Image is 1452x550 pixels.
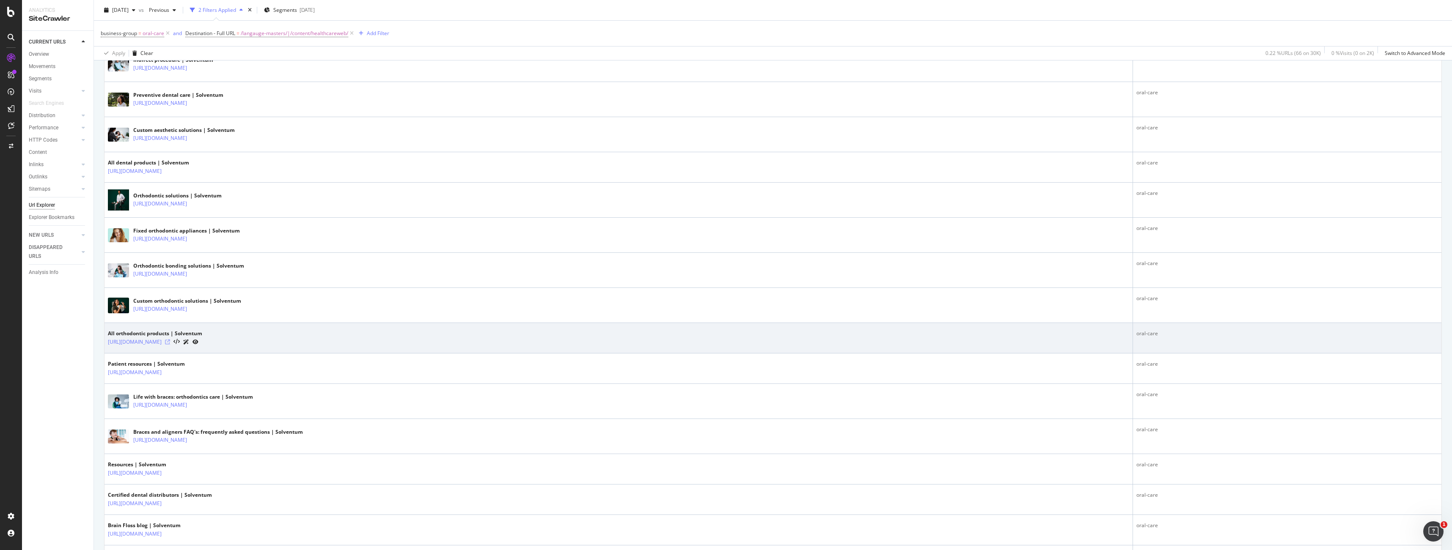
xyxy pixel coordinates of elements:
a: [URL][DOMAIN_NAME] [133,99,187,107]
div: [DATE] [300,6,315,14]
div: Preventive dental care | Solventum [133,91,224,99]
a: Url Explorer [29,201,88,210]
a: Analysis Info [29,268,88,277]
button: [DATE] [101,3,139,17]
div: Add Filter [367,30,389,37]
div: 0 % Visits ( 0 on 2K ) [1331,49,1374,57]
div: All orthodontic products | Solventum [108,330,202,337]
a: Content [29,148,88,157]
div: oral-care [1136,295,1438,302]
a: [URL][DOMAIN_NAME] [133,436,187,444]
div: Apply [112,49,125,57]
div: Clear [140,49,153,57]
div: Explorer Bookmarks [29,213,74,222]
button: Clear [129,47,153,60]
img: main image [108,298,129,314]
span: 2025 Sep. 17th [112,6,129,14]
button: Add Filter [355,28,389,38]
img: main image [108,228,129,242]
a: [URL][DOMAIN_NAME] [133,200,187,208]
a: [URL][DOMAIN_NAME] [108,530,162,538]
a: [URL][DOMAIN_NAME] [133,401,187,409]
span: business-group [101,30,137,37]
a: [URL][DOMAIN_NAME] [108,469,162,477]
a: [URL][DOMAIN_NAME] [133,64,187,72]
img: main image [108,263,129,277]
a: CURRENT URLS [29,38,79,47]
div: All dental products | Solventum [108,159,198,167]
div: Analysis Info [29,268,58,277]
div: Visits [29,87,41,96]
span: Segments [273,6,297,14]
a: Distribution [29,111,79,120]
div: oral-care [1136,461,1438,468]
div: Url Explorer [29,201,55,210]
img: main image [108,128,129,142]
button: Apply [101,47,125,60]
a: [URL][DOMAIN_NAME] [133,235,187,243]
div: oral-care [1136,260,1438,267]
a: Segments [29,74,88,83]
img: main image [108,186,129,214]
div: Analytics [29,7,87,14]
div: Orthodontic solutions | Solventum [133,192,224,200]
div: Distribution [29,111,55,120]
a: Inlinks [29,160,79,169]
a: Search Engines [29,99,72,108]
div: 2 Filters Applied [198,6,236,14]
div: oral-care [1136,89,1438,96]
div: Inlinks [29,160,44,169]
div: oral-care [1136,330,1438,337]
a: Explorer Bookmarks [29,213,88,222]
a: [URL][DOMAIN_NAME] [133,134,187,142]
span: /langauge-masters/|/content/healthcareweb/ [241,27,348,39]
a: Sitemaps [29,185,79,194]
div: SiteCrawler [29,14,87,24]
a: [URL][DOMAIN_NAME] [108,167,162,175]
div: Overview [29,50,49,59]
div: oral-care [1136,159,1438,167]
div: Movements [29,62,55,71]
div: 0.22 % URLs ( 66 on 30K ) [1265,49,1321,57]
div: oral-care [1136,426,1438,433]
div: Braces and aligners FAQ's: frequently asked questions | Solventum [133,428,303,436]
button: and [173,29,182,37]
span: = [236,30,239,37]
div: Custom aesthetic solutions | Solventum [133,126,235,134]
a: Outlinks [29,172,79,181]
button: 2 Filters Applied [187,3,246,17]
iframe: Intercom live chat [1423,521,1444,542]
div: oral-care [1136,360,1438,368]
a: [URL][DOMAIN_NAME] [133,270,187,278]
button: Segments[DATE] [261,3,318,17]
a: Movements [29,62,88,71]
img: main image [108,93,129,107]
a: Overview [29,50,88,59]
div: NEW URLS [29,231,54,240]
div: CURRENT URLS [29,38,66,47]
div: oral-care [1136,391,1438,398]
span: Destination - Full URL [185,30,235,37]
div: DISAPPEARED URLS [29,243,71,261]
img: main image [108,394,129,408]
span: Previous [146,6,169,14]
div: oral-care [1136,124,1438,131]
div: Orthodontic bonding solutions | Solventum [133,262,244,270]
a: Performance [29,123,79,132]
span: 1 [1441,521,1447,528]
div: Custom orthodontic solutions | Solventum [133,297,241,305]
span: = [138,30,141,37]
div: oral-care [1136,522,1438,529]
div: Sitemaps [29,185,50,194]
div: Resources | Solventum [108,461,198,468]
div: times [246,6,253,14]
a: Visit Online Page [165,339,170,345]
button: View HTML Source [173,339,180,345]
div: Outlinks [29,172,47,181]
div: and [173,30,182,37]
div: Patient resources | Solventum [108,360,198,368]
a: URL Inspection [192,337,198,346]
a: [URL][DOMAIN_NAME] [108,338,162,346]
div: Switch to Advanced Mode [1385,49,1445,57]
a: HTTP Codes [29,136,79,145]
